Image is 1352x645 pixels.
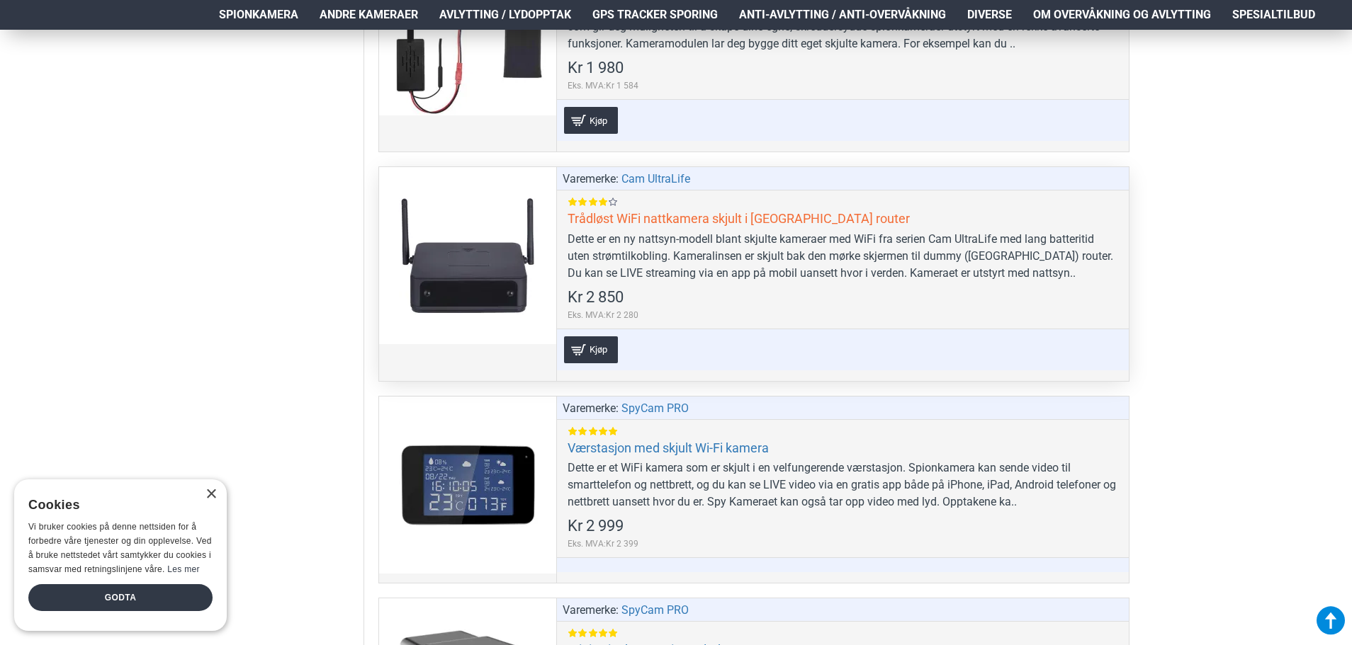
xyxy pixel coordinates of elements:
span: Andre kameraer [320,6,418,23]
span: GPS Tracker Sporing [592,6,718,23]
a: Les mer, opens a new window [167,564,199,574]
span: Kr 1 980 [568,60,624,76]
span: Varemerke: [563,171,619,188]
a: Trådløst WiFi nattkamera skjult i [GEOGRAPHIC_DATA] router [568,210,910,227]
div: Godta [28,584,213,611]
a: Trådløst WiFi nattkamera skjult i falsk router Trådløst WiFi nattkamera skjult i falsk router [379,167,556,344]
div: Cookies [28,490,203,520]
span: Varemerke: [563,602,619,619]
a: SpyCam PRO [621,400,689,417]
span: Kjøp [586,116,611,125]
a: Værstasjon med skjult Wi-Fi kamera [568,440,769,456]
span: Kjøp [586,345,611,354]
div: Dette er et WiFi kamera som er skjult i en velfungerende værstasjon. Spionkamera kan sende video ... [568,460,1118,510]
span: Eks. MVA:Kr 2 399 [568,537,638,550]
span: Anti-avlytting / Anti-overvåkning [739,6,946,23]
span: Avlytting / Lydopptak [439,6,571,23]
span: Kr 2 999 [568,518,624,534]
span: Vi bruker cookies på denne nettsiden for å forbedre våre tjenester og din opplevelse. Ved å bruke... [28,522,212,573]
span: Om overvåkning og avlytting [1033,6,1211,23]
span: Diverse [967,6,1012,23]
a: Cam UltraLife [621,171,690,188]
a: SpyCam PRO [621,602,689,619]
span: Spionkamera [219,6,298,23]
span: Eks. MVA:Kr 2 280 [568,309,638,321]
span: Varemerke: [563,400,619,417]
span: Spesialtilbud [1232,6,1315,23]
div: Dette er en ny nattsyn-modell blant skjulte kameraer med WiFi fra serien Cam UltraLife med lang b... [568,231,1118,282]
span: Eks. MVA:Kr 1 584 [568,79,638,92]
div: Close [205,489,216,500]
a: Værstasjon med skjult Wi-Fi kamera Værstasjon med skjult Wi-Fi kamera [379,396,556,573]
span: Kr 2 850 [568,290,624,305]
